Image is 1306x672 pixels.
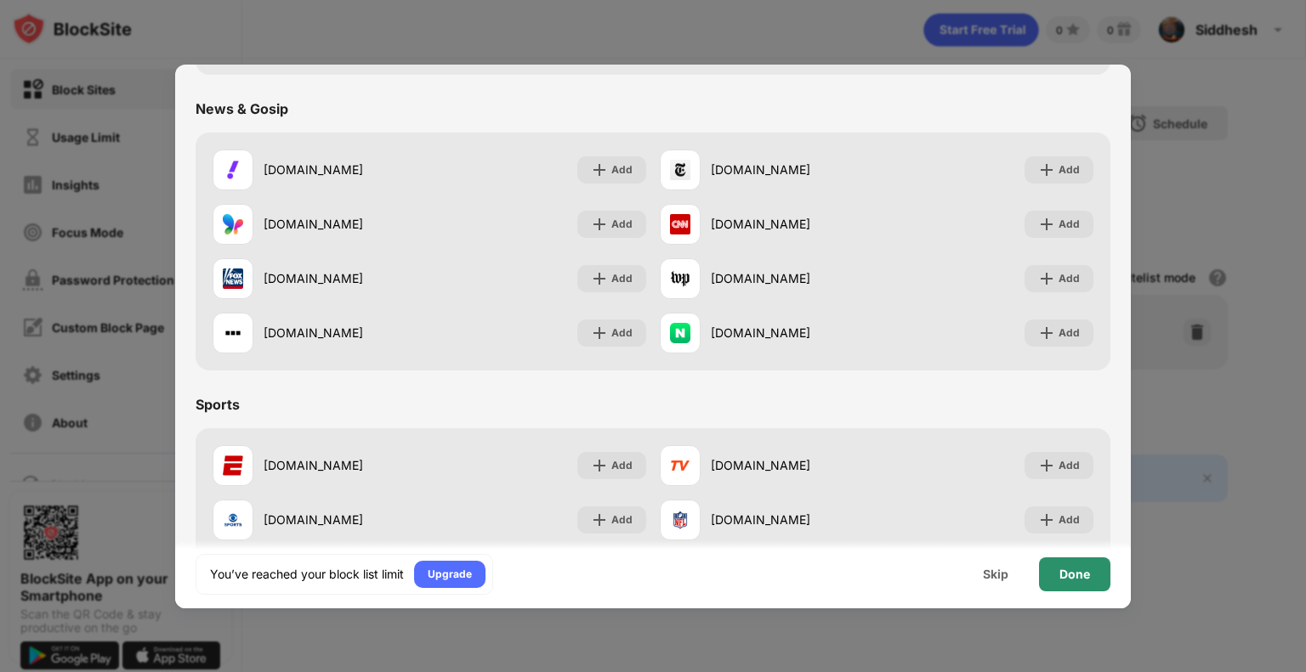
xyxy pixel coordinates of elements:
[264,324,429,342] div: [DOMAIN_NAME]
[670,268,690,289] img: favicons
[670,160,690,180] img: favicons
[611,216,633,233] div: Add
[1059,161,1080,178] div: Add
[670,214,690,234] img: favicons
[611,457,633,474] div: Add
[264,161,429,178] div: [DOMAIN_NAME]
[1059,511,1080,528] div: Add
[223,323,243,343] img: favicons
[611,161,633,178] div: Add
[264,456,429,474] div: [DOMAIN_NAME]
[711,269,877,287] div: [DOMAIN_NAME]
[711,511,877,528] div: [DOMAIN_NAME]
[711,215,877,233] div: [DOMAIN_NAME]
[711,324,877,342] div: [DOMAIN_NAME]
[1059,457,1080,474] div: Add
[210,566,404,583] div: You’ve reached your block list limit
[711,456,877,474] div: [DOMAIN_NAME]
[670,323,690,343] img: favicons
[611,325,633,342] div: Add
[196,100,288,117] div: News & Gosip
[983,568,1008,581] div: Skip
[611,270,633,287] div: Add
[670,510,690,530] img: favicons
[196,396,240,413] div: Sports
[264,269,429,287] div: [DOMAIN_NAME]
[223,510,243,530] img: favicons
[428,566,472,583] div: Upgrade
[670,455,690,476] img: favicons
[1059,568,1090,581] div: Done
[264,511,429,528] div: [DOMAIN_NAME]
[1059,216,1080,233] div: Add
[223,268,243,289] img: favicons
[1059,270,1080,287] div: Add
[611,511,633,528] div: Add
[223,455,243,476] img: favicons
[223,214,243,234] img: favicons
[223,160,243,180] img: favicons
[1059,325,1080,342] div: Add
[264,215,429,233] div: [DOMAIN_NAME]
[711,161,877,178] div: [DOMAIN_NAME]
